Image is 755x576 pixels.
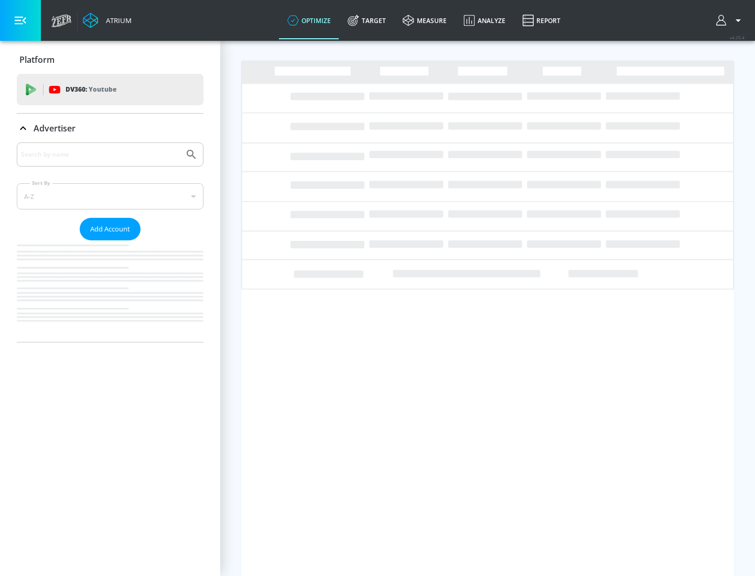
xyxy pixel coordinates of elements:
div: Advertiser [17,114,203,143]
input: Search by name [21,148,180,161]
label: Sort By [30,180,52,186]
a: Report [514,2,569,39]
a: Atrium [83,13,132,28]
div: Advertiser [17,142,203,342]
button: Add Account [80,218,141,240]
div: A-Z [17,183,203,209]
p: DV360: [66,84,116,95]
a: Analyze [455,2,514,39]
span: Add Account [90,223,130,235]
a: optimize [279,2,339,39]
a: Target [339,2,394,39]
div: DV360: Youtube [17,74,203,105]
p: Advertiser [34,123,75,134]
a: measure [394,2,455,39]
p: Youtube [89,84,116,95]
div: Platform [17,45,203,74]
span: v 4.25.4 [730,35,745,40]
div: Atrium [102,16,132,25]
p: Platform [19,54,55,65]
nav: list of Advertiser [17,240,203,342]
